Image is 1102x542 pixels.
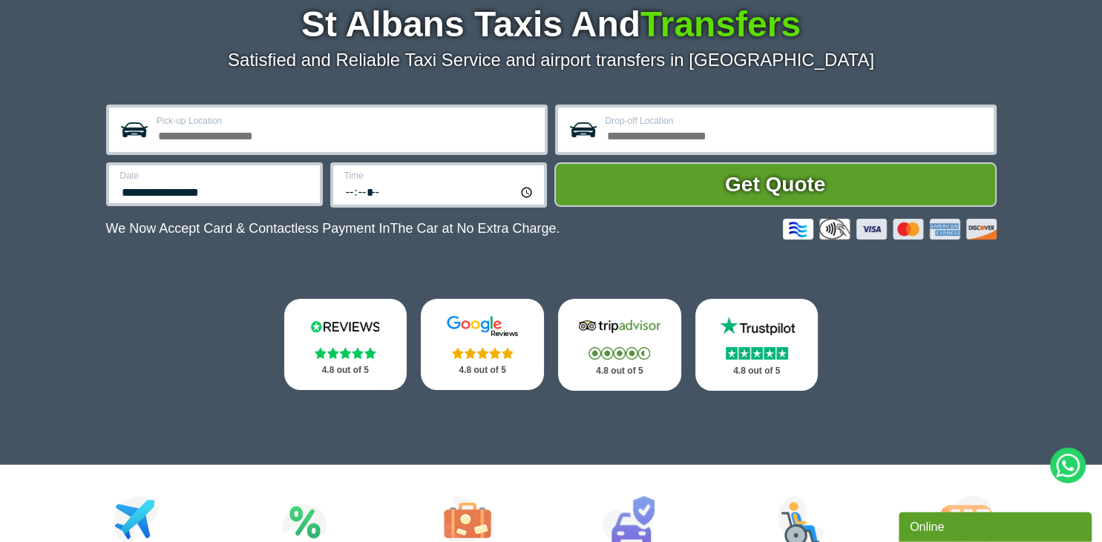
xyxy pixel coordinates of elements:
[554,162,997,207] button: Get Quote
[438,315,527,337] img: Google
[315,347,376,359] img: Stars
[899,509,1095,542] iframe: chat widget
[390,221,560,236] span: The Car at No Extra Charge.
[695,299,819,391] a: Trustpilot Stars 4.8 out of 5
[712,315,801,337] img: Trustpilot
[437,361,528,380] p: 4.8 out of 5
[606,116,985,125] label: Drop-off Location
[452,347,514,359] img: Stars
[558,299,681,391] a: Tripadvisor Stars 4.8 out of 5
[301,315,390,337] img: Reviews.io
[712,362,802,380] p: 4.8 out of 5
[106,7,997,42] h1: St Albans Taxis And
[106,221,560,237] p: We Now Accept Card & Contactless Payment In
[421,299,544,390] a: Google Stars 4.8 out of 5
[106,50,997,70] p: Satisfied and Reliable Taxi Service and airport transfers in [GEOGRAPHIC_DATA]
[120,171,311,180] label: Date
[301,361,391,380] p: 4.8 out of 5
[157,116,536,125] label: Pick-up Location
[344,171,535,180] label: Time
[284,299,407,390] a: Reviews.io Stars 4.8 out of 5
[726,347,788,360] img: Stars
[588,347,650,360] img: Stars
[783,219,997,239] img: Credit And Debit Cards
[640,4,801,44] span: Transfers
[575,315,664,337] img: Tripadvisor
[574,362,665,380] p: 4.8 out of 5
